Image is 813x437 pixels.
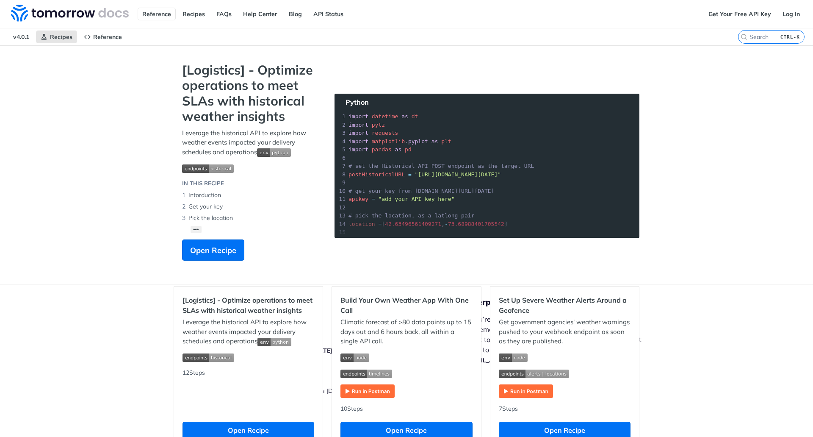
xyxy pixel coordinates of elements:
div: 12 Steps [183,368,314,413]
span: Recipes [50,33,72,41]
button: ••• [191,226,202,233]
a: Reference [138,8,176,20]
p: Climatic forecast of >80 data points up to 15 days out and 6 hours back, all within a single API ... [340,317,472,346]
a: Expand image [340,387,395,395]
a: Get Your Free API Key [704,8,776,20]
a: Recipes [178,8,210,20]
svg: Search [741,33,747,40]
a: Blog [284,8,307,20]
img: Run in Postman [499,384,553,398]
span: Expand image [183,353,314,362]
div: 7 Steps [499,404,630,413]
img: env [257,148,291,157]
a: Expand image [499,387,553,395]
span: Open Recipe [190,245,236,256]
span: Expand image [257,148,291,156]
div: 10 Steps [340,404,472,413]
p: Get government agencies' weather warnings pushed to your webhook endpoint as soon as they are pub... [499,317,630,346]
h2: Set Up Severe Weather Alerts Around a Geofence [499,295,630,315]
li: Intorduction [182,189,318,201]
p: Leverage the historical API to explore how weather events impacted your delivery schedules and op... [183,317,314,346]
img: env [257,338,291,346]
a: Help Center [238,8,282,20]
img: Tomorrow.io Weather API Docs [11,5,129,22]
a: FAQs [212,8,236,20]
span: Reference [93,33,122,41]
img: endpoint [182,164,234,173]
img: Run in Postman [340,384,395,398]
kbd: CTRL-K [778,33,802,41]
a: API Status [309,8,348,20]
a: Recipes [36,31,77,43]
img: endpoint [183,353,234,362]
strong: [Logistics] - Optimize operations to meet SLAs with historical weather insights [182,62,318,124]
span: Expand image [182,163,318,173]
img: env [499,353,528,362]
img: endpoint [499,370,569,378]
span: Expand image [499,353,630,362]
span: Expand image [340,353,472,362]
span: v4.0.1 [8,31,34,43]
p: Leverage the historical API to explore how weather events impacted your delivery schedules and op... [182,128,318,157]
span: Expand image [257,337,291,345]
a: Log In [778,8,805,20]
div: IN THIS RECIPE [182,179,224,188]
button: Open Recipe [182,239,244,261]
a: Reference [79,31,127,43]
h2: [Logistics] - Optimize operations to meet SLAs with historical weather insights [183,295,314,315]
span: Expand image [340,368,472,378]
img: env [340,353,369,362]
img: endpoint [340,370,392,378]
li: Get your key [182,201,318,212]
h2: Build Your Own Weather App With One Call [340,295,472,315]
span: Expand image [499,368,630,378]
li: Pick the location [182,212,318,224]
